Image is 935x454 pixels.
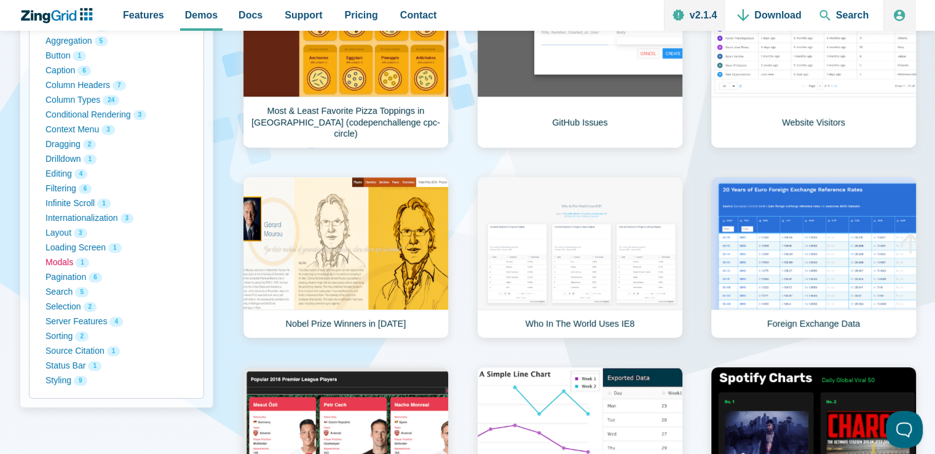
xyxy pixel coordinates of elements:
[45,255,187,270] button: Modals 1
[45,34,187,49] button: Aggregation 5
[45,93,187,108] button: Column Types 24
[45,152,187,167] button: Drilldown 1
[45,344,187,359] button: Source Citation 1
[239,7,262,23] span: Docs
[345,7,378,23] span: Pricing
[45,373,187,388] button: Styling 9
[400,7,437,23] span: Contact
[45,300,187,314] button: Selection 2
[45,359,187,373] button: Status Bar 1
[45,241,187,255] button: Loading Screen 1
[123,7,164,23] span: Features
[45,49,187,63] button: Button 1
[45,78,187,93] button: Column Headers 7
[45,63,187,78] button: Caption 6
[45,137,187,152] button: Dragging 2
[45,314,187,329] button: Server Features 4
[45,167,187,181] button: Editing 4
[45,122,187,137] button: Context Menu 3
[45,108,187,122] button: Conditional Rendering 3
[45,285,187,300] button: Search 5
[285,7,322,23] span: Support
[477,177,683,338] a: Who In The World Uses IE8
[45,226,187,241] button: Layout 3
[20,8,99,23] a: ZingChart Logo. Click to return to the homepage
[45,196,187,211] button: Infinite Scroll 1
[886,411,923,448] iframe: Toggle Customer Support
[185,7,218,23] span: Demos
[243,177,449,338] a: Nobel Prize Winners in [DATE]
[711,177,917,338] a: Foreign Exchange Data
[45,211,187,226] button: Internationalization 3
[45,270,187,285] button: Pagination 6
[45,329,187,344] button: Sorting 2
[45,181,187,196] button: Filtering 6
